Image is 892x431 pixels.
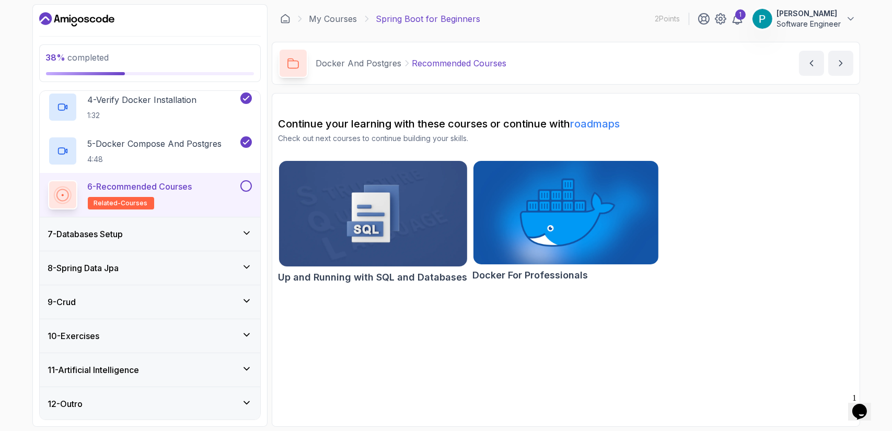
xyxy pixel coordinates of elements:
[48,398,83,410] h3: 12 - Outro
[473,268,588,283] h2: Docker For Professionals
[46,52,66,63] span: 38 %
[40,217,260,251] button: 7-Databases Setup
[40,353,260,387] button: 11-Artificial Intelligence
[48,330,100,342] h3: 10 - Exercises
[279,161,467,266] img: Up and Running with SQL and Databases card
[48,296,76,308] h3: 9 - Crud
[279,117,853,131] h2: Continue your learning with these courses or continue with
[280,14,291,24] a: Dashboard
[828,51,853,76] button: next content
[40,285,260,319] button: 9-Crud
[279,133,853,144] p: Check out next courses to continue building your skills.
[48,180,252,209] button: 6-Recommended Coursesrelated-courses
[48,92,252,122] button: 4-Verify Docker Installation1:32
[571,118,620,130] a: roadmaps
[752,8,856,29] button: user profile image[PERSON_NAME]Software Engineer
[88,94,197,106] p: 4 - Verify Docker Installation
[48,262,119,274] h3: 8 - Spring Data Jpa
[777,8,841,19] p: [PERSON_NAME]
[412,57,507,69] p: Recommended Courses
[731,13,744,25] a: 1
[309,13,357,25] a: My Courses
[655,14,680,24] p: 2 Points
[473,160,659,283] a: Docker For Professionals cardDocker For Professionals
[777,19,841,29] p: Software Engineer
[40,319,260,353] button: 10-Exercises
[40,251,260,285] button: 8-Spring Data Jpa
[88,110,197,121] p: 1:32
[48,136,252,166] button: 5-Docker Compose And Postgres4:48
[848,389,882,421] iframe: chat widget
[376,13,481,25] p: Spring Boot for Beginners
[88,137,222,150] p: 5 - Docker Compose And Postgres
[94,199,148,207] span: related-courses
[88,180,192,193] p: 6 - Recommended Courses
[473,161,658,264] img: Docker For Professionals card
[279,270,468,285] h2: Up and Running with SQL and Databases
[735,9,746,20] div: 1
[316,57,402,69] p: Docker And Postgres
[48,228,123,240] h3: 7 - Databases Setup
[40,387,260,421] button: 12-Outro
[39,11,114,28] a: Dashboard
[799,51,824,76] button: previous content
[279,160,468,285] a: Up and Running with SQL and Databases cardUp and Running with SQL and Databases
[46,52,109,63] span: completed
[752,9,772,29] img: user profile image
[88,154,222,165] p: 4:48
[48,364,140,376] h3: 11 - Artificial Intelligence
